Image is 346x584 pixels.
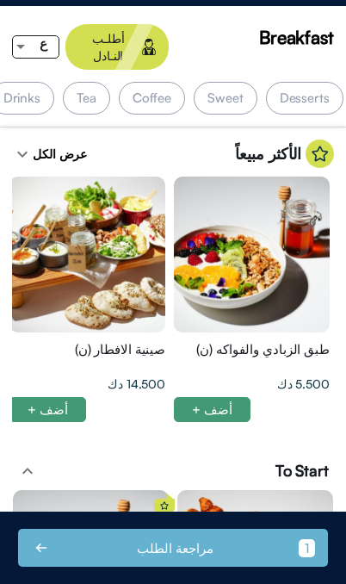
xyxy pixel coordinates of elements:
span: 5.500 دك [277,376,330,393]
button: 1 مراجعة الطلب [18,529,328,567]
img: waiter.svg [142,39,156,55]
img: call%20waiter%20line.svg [65,4,108,90]
div: Sweet [194,82,257,115]
div: Tea [63,82,110,115]
div: Desserts [266,82,343,115]
img: star%20icon.svg [160,501,169,510]
img: star%20in%20circle.svg [306,140,334,168]
div: الأكثر مبيعاً [235,140,334,168]
span: To Start [275,460,329,481]
mat-icon: expand_more [12,144,33,165]
span: ع [40,36,47,51]
span: طبق الزبادي والفواكه (ن) [196,341,330,358]
mat-icon: expand_less [17,461,38,481]
div: 1 [299,539,315,557]
div: أضف + [174,397,250,422]
span: 14.500 دك [108,376,165,393]
div: عرض الكل [12,140,87,168]
div: Coffee [119,82,185,115]
div: أضف + [9,397,86,422]
span: صينية الافطار (ن) [75,341,165,358]
span: Breakfast [259,24,334,50]
div: مراجعة الطلب [137,542,213,555]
